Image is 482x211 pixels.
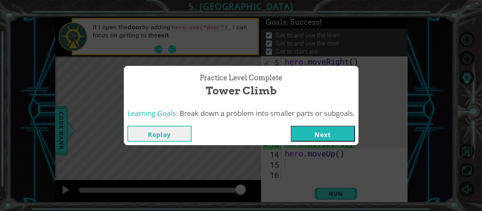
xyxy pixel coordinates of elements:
[180,108,355,118] span: Break down a problem into smaller parts or subgoals.
[127,126,192,142] button: Replay
[291,126,355,142] button: Next
[200,73,282,83] span: Practice Level Complete
[206,83,277,98] span: Tower Climb
[127,108,178,118] span: Learning Goals:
